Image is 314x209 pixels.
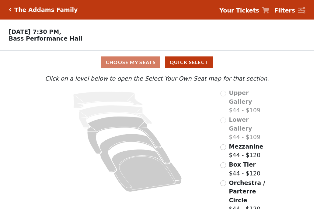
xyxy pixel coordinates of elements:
path: Upper Gallery - Seats Available: 0 [73,92,143,108]
span: Orchestra / Parterre Circle [229,179,265,204]
p: Click on a level below to open the Select Your Own Seat map for that section. [44,74,270,83]
path: Orchestra / Parterre Circle - Seats Available: 222 [112,150,182,192]
span: Lower Gallery [229,116,252,132]
label: $44 - $109 [229,115,270,142]
label: $44 - $109 [229,88,270,115]
span: Mezzanine [229,143,263,150]
a: Click here to go back to filters [9,8,12,12]
button: Quick Select [165,56,213,68]
path: Lower Gallery - Seats Available: 0 [79,105,152,128]
label: $44 - $120 [229,160,260,178]
strong: Your Tickets [219,7,259,14]
span: Box Tier [229,161,256,168]
a: Filters [274,6,305,15]
strong: Filters [274,7,295,14]
span: Upper Gallery [229,89,252,105]
a: Your Tickets [219,6,269,15]
label: $44 - $120 [229,142,263,160]
h5: The Addams Family [14,6,78,13]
